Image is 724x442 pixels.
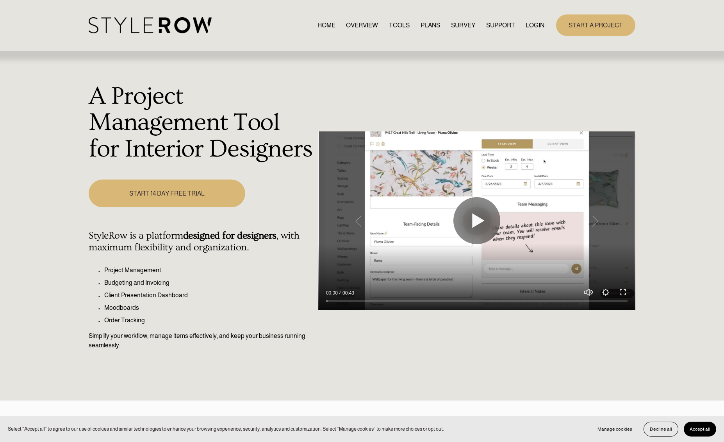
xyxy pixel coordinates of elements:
img: StyleRow [89,17,212,33]
a: LOGIN [526,20,544,31]
h4: StyleRow is a platform , with maximum flexibility and organization. [89,230,314,253]
a: HOME [317,20,335,31]
input: Seek [326,298,628,304]
h1: A Project Management Tool for Interior Designers [89,83,314,163]
p: Select “Accept all” to agree to our use of cookies and similar technologies to enhance your brows... [8,425,444,433]
div: Duration [340,289,356,297]
p: Project Management [104,266,314,275]
span: SUPPORT [486,21,515,30]
button: Manage cookies [592,422,638,437]
button: Play [453,197,500,244]
strong: designed for designers [183,230,276,241]
a: SURVEY [451,20,475,31]
button: Decline all [644,422,678,437]
button: Accept all [684,422,716,437]
a: OVERVIEW [346,20,378,31]
a: PLANS [421,20,440,31]
p: Budgeting and Invoicing [104,278,314,287]
a: START 14 DAY FREE TRIAL [89,180,245,207]
a: TOOLS [389,20,410,31]
a: START A PROJECT [556,14,635,36]
span: Accept all [690,426,710,432]
p: Order Tracking [104,316,314,325]
div: Current time [326,289,340,297]
span: Decline all [650,426,672,432]
p: Moodboards [104,303,314,313]
p: Simplify your workflow, manage items effectively, and keep your business running seamlessly. [89,331,314,350]
p: Client Presentation Dashboard [104,291,314,300]
a: folder dropdown [486,20,515,31]
span: Manage cookies [597,426,632,432]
